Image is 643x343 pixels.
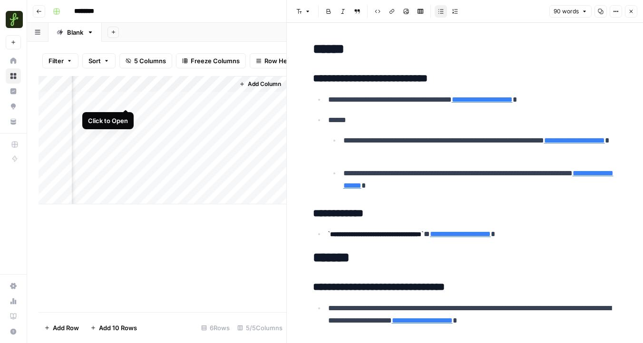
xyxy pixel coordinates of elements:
[6,8,21,31] button: Workspace: Findigs
[264,56,299,66] span: Row Height
[49,23,102,42] a: Blank
[197,320,234,335] div: 6 Rows
[85,320,143,335] button: Add 10 Rows
[6,324,21,339] button: Help + Support
[549,5,592,18] button: 90 words
[134,56,166,66] span: 5 Columns
[88,56,101,66] span: Sort
[6,114,21,129] a: Your Data
[42,53,78,68] button: Filter
[119,53,172,68] button: 5 Columns
[82,53,116,68] button: Sort
[235,78,285,90] button: Add Column
[248,80,281,88] span: Add Column
[88,116,128,125] div: Click to Open
[49,56,64,66] span: Filter
[6,53,21,68] a: Home
[6,99,21,114] a: Opportunities
[6,309,21,324] a: Learning Hub
[6,278,21,294] a: Settings
[6,11,23,28] img: Findigs Logo
[250,53,305,68] button: Row Height
[67,28,83,37] div: Blank
[6,294,21,309] a: Usage
[99,323,137,333] span: Add 10 Rows
[554,7,579,16] span: 90 words
[6,84,21,99] a: Insights
[6,68,21,84] a: Browse
[191,56,240,66] span: Freeze Columns
[39,320,85,335] button: Add Row
[176,53,246,68] button: Freeze Columns
[53,323,79,333] span: Add Row
[234,320,286,335] div: 5/5 Columns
